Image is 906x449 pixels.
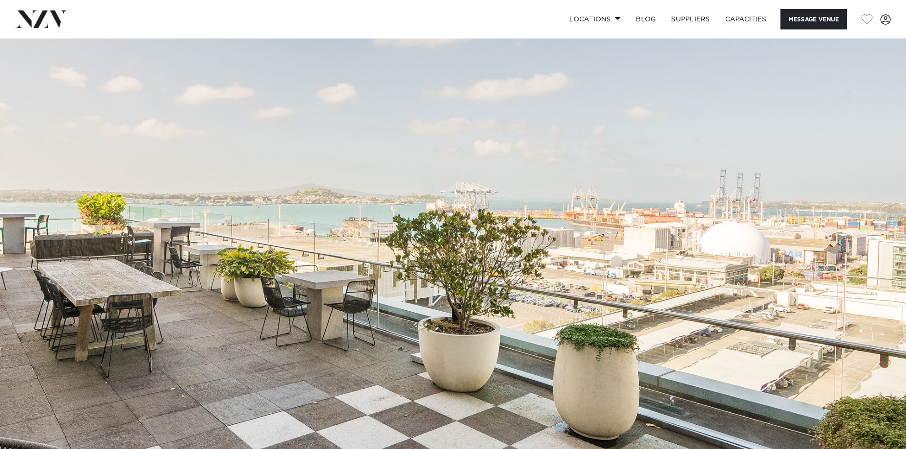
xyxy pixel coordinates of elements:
[780,9,847,29] button: Message Venue
[663,9,717,29] a: SUPPLIERS
[718,9,774,29] a: Capacities
[562,9,628,29] a: Locations
[15,10,67,28] img: nzv-logo.png
[628,9,663,29] a: BLOG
